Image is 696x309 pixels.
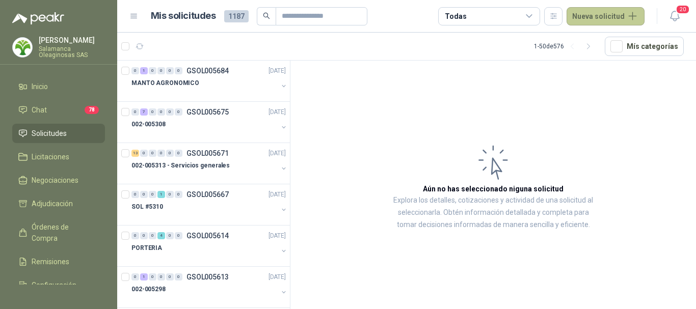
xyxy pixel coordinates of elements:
div: 0 [157,67,165,74]
div: 13 [131,150,139,157]
div: 0 [175,273,182,280]
div: 0 [166,232,174,239]
div: 1 [157,191,165,198]
a: Inicio [12,77,105,96]
a: Órdenes de Compra [12,217,105,248]
div: 0 [149,108,156,116]
p: GSOL005667 [186,191,229,198]
div: 0 [166,108,174,116]
div: 0 [149,273,156,280]
div: 0 [175,67,182,74]
p: GSOL005675 [186,108,229,116]
a: 0 1 0 0 0 0 GSOL005684[DATE] MANTO AGRONOMICO [131,65,288,97]
span: Órdenes de Compra [32,221,95,244]
div: 0 [175,232,182,239]
img: Company Logo [13,38,32,57]
p: [DATE] [269,231,286,241]
div: 0 [157,150,165,157]
p: 002-005298 [131,285,166,294]
div: 0 [131,67,139,74]
p: [DATE] [269,190,286,200]
span: Negociaciones [32,175,78,186]
button: Mís categorías [605,37,684,56]
div: 0 [149,232,156,239]
span: Licitaciones [32,151,69,162]
div: 0 [131,232,139,239]
a: 0 0 0 4 0 0 GSOL005614[DATE] PORTERIA [131,230,288,262]
span: Configuración [32,279,76,291]
div: 0 [149,191,156,198]
span: Inicio [32,81,48,92]
p: GSOL005671 [186,150,229,157]
a: Solicitudes [12,124,105,143]
button: Nueva solicitud [567,7,645,25]
p: GSOL005613 [186,273,229,280]
a: Chat78 [12,100,105,120]
div: 1 [140,273,148,280]
span: 1187 [224,10,249,22]
div: 0 [149,150,156,157]
p: Explora los detalles, cotizaciones y actividad de una solicitud al seleccionarla. Obtén informaci... [392,194,594,231]
span: 20 [676,5,690,14]
p: Salamanca Oleaginosas SAS [39,46,105,58]
p: [PERSON_NAME] [39,37,105,44]
div: 0 [166,191,174,198]
span: Remisiones [32,256,69,267]
a: Licitaciones [12,147,105,166]
div: 0 [140,191,148,198]
div: 0 [149,67,156,74]
a: Configuración [12,275,105,295]
div: 1 - 50 de 576 [534,38,597,54]
div: 0 [166,273,174,280]
p: SOL #5310 [131,202,163,212]
div: 0 [166,150,174,157]
div: 0 [157,273,165,280]
p: 002-005313 - Servicios generales [131,161,230,171]
div: 0 [166,67,174,74]
p: PORTERIA [131,243,162,253]
button: 20 [665,7,684,25]
p: GSOL005614 [186,232,229,239]
span: 78 [85,106,99,114]
p: 002-005308 [131,120,166,129]
span: Adjudicación [32,198,73,209]
div: 0 [131,108,139,116]
div: 7 [140,108,148,116]
div: 4 [157,232,165,239]
p: [DATE] [269,107,286,117]
a: 0 7 0 0 0 0 GSOL005675[DATE] 002-005308 [131,106,288,138]
h3: Aún no has seleccionado niguna solicitud [423,183,564,194]
div: 0 [157,108,165,116]
div: 1 [140,67,148,74]
img: Logo peakr [12,12,64,24]
div: 0 [175,150,182,157]
div: 0 [175,108,182,116]
a: Adjudicación [12,194,105,213]
span: Chat [32,104,47,116]
p: [DATE] [269,149,286,158]
div: 0 [131,273,139,280]
a: 0 0 0 1 0 0 GSOL005667[DATE] SOL #5310 [131,188,288,221]
div: 0 [131,191,139,198]
div: 0 [175,191,182,198]
div: 0 [140,150,148,157]
h1: Mis solicitudes [151,9,216,23]
span: search [263,12,270,19]
p: MANTO AGRONOMICO [131,78,199,88]
a: Negociaciones [12,171,105,190]
div: 0 [140,232,148,239]
p: [DATE] [269,66,286,76]
div: Todas [445,11,466,22]
a: 0 1 0 0 0 0 GSOL005613[DATE] 002-005298 [131,271,288,303]
p: GSOL005684 [186,67,229,74]
span: Solicitudes [32,128,67,139]
p: [DATE] [269,272,286,282]
a: Remisiones [12,252,105,271]
a: 13 0 0 0 0 0 GSOL005671[DATE] 002-005313 - Servicios generales [131,147,288,180]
